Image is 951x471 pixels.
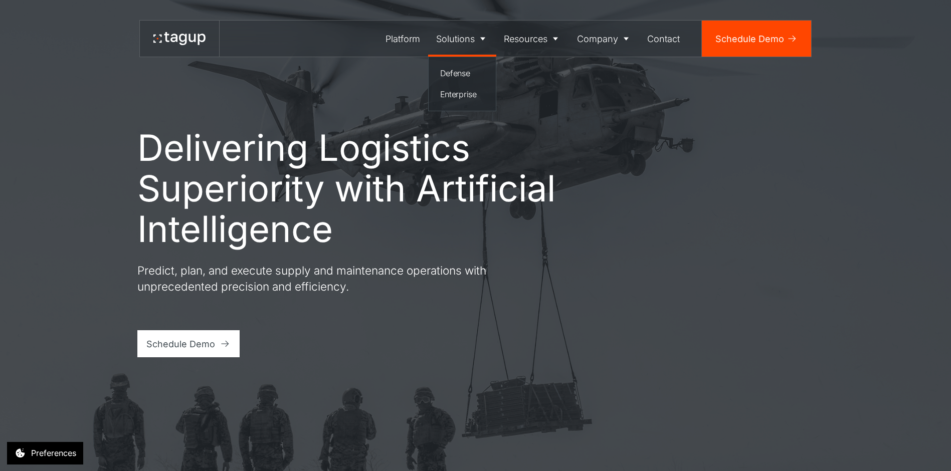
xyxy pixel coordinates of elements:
div: Resources [504,32,547,46]
a: Solutions [428,21,496,57]
a: Enterprise [436,85,489,104]
a: Schedule Demo [702,21,811,57]
div: Company [577,32,618,46]
nav: Solutions [428,57,496,111]
div: Contact [647,32,680,46]
a: Schedule Demo [137,330,240,357]
div: Schedule Demo [715,32,784,46]
div: Solutions [436,32,475,46]
div: Preferences [31,447,76,459]
a: Company [569,21,640,57]
a: Defense [436,64,489,83]
div: Schedule Demo [146,337,215,351]
div: Defense [440,67,485,79]
div: Platform [386,32,420,46]
p: Predict, plan, and execute supply and maintenance operations with unprecedented precision and eff... [137,263,498,294]
a: Platform [378,21,429,57]
a: Resources [496,21,569,57]
h1: Delivering Logistics Superiority with Artificial Intelligence [137,127,558,249]
a: Contact [640,21,688,57]
div: Enterprise [440,88,485,100]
